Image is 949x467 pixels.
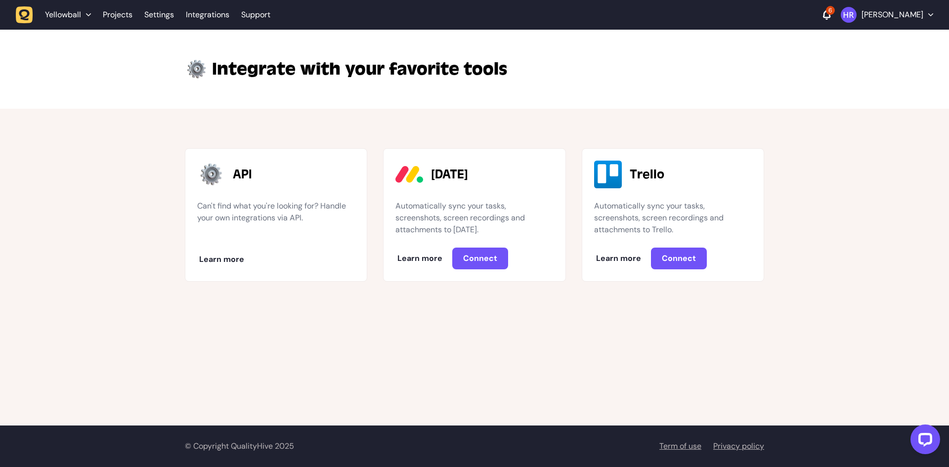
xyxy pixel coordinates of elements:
span: Learn more [397,253,442,263]
img: Trello [594,161,622,188]
p: Automatically sync your tasks, screenshots, screen recordings and attachments to [DATE]. [395,200,553,236]
img: Monday [395,161,423,188]
span: Connect [463,253,497,263]
p: [PERSON_NAME] [862,10,923,20]
span: Learn more [199,254,244,264]
p: Automatically sync your tasks, screenshots, screen recordings and attachments to Trello. [594,200,752,236]
a: Settings [144,6,174,24]
a: Term of use [659,441,701,451]
button: Learn more [189,250,254,269]
span: Learn more [596,253,641,263]
button: Connect [651,248,707,269]
img: setting-img [185,57,208,81]
a: Privacy policy [713,441,764,451]
span: Connect [662,253,696,263]
p: Can't find what you're looking for? Handle your own integrations via API. [197,200,355,238]
iframe: LiveChat chat widget [903,421,944,462]
a: Support [241,10,270,20]
div: 6 [826,6,835,15]
a: Connect [651,253,707,263]
span: © Copyright QualityHive 2025 [185,441,294,451]
h3: [DATE] [431,167,468,182]
a: Connect [452,253,508,263]
h3: API [233,167,252,182]
button: Yellowball [16,6,97,24]
button: Learn more [388,249,452,268]
a: Integrations [186,6,229,24]
a: Learn more [388,253,452,263]
img: Harry Robinson [841,7,857,23]
h3: Trello [630,167,664,182]
a: Learn more [586,253,651,263]
img: API [197,161,225,188]
a: Projects [103,6,132,24]
button: [PERSON_NAME] [841,7,933,23]
button: Connect [452,248,508,269]
a: Learn more [189,254,254,264]
span: Yellowball [45,10,81,20]
div: Integrate with your favorite tools [212,57,507,81]
button: Learn more [586,249,651,268]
